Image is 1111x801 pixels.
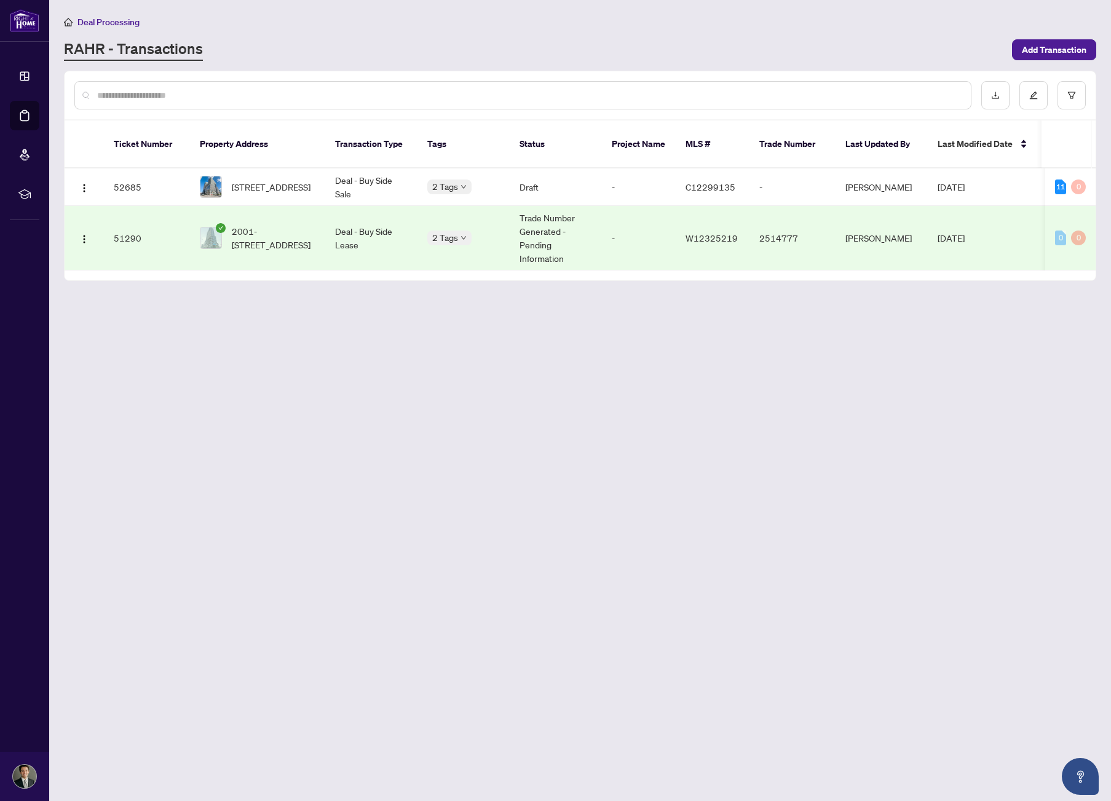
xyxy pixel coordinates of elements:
button: Add Transaction [1012,39,1096,60]
span: [DATE] [938,232,965,243]
div: 0 [1071,180,1086,194]
td: Draft [510,168,602,206]
div: 0 [1055,231,1066,245]
img: Profile Icon [13,765,36,788]
th: MLS # [676,120,749,168]
button: Logo [74,177,94,197]
div: 0 [1071,231,1086,245]
td: [PERSON_NAME] [836,206,928,270]
td: Deal - Buy Side Sale [325,168,417,206]
td: - [749,168,836,206]
td: 2514777 [749,206,836,270]
th: Status [510,120,602,168]
span: download [991,91,1000,100]
th: Last Updated By [836,120,928,168]
td: Trade Number Generated - Pending Information [510,206,602,270]
span: home [64,18,73,26]
span: down [461,235,467,241]
span: Deal Processing [77,17,140,28]
img: thumbnail-img [200,227,221,248]
img: Logo [79,234,89,244]
button: edit [1019,81,1048,109]
span: edit [1029,91,1038,100]
td: - [602,168,676,206]
span: filter [1067,91,1076,100]
td: 51290 [104,206,190,270]
span: down [461,184,467,190]
span: Add Transaction [1022,40,1086,60]
span: 2 Tags [432,180,458,194]
span: Last Modified Date [938,137,1013,151]
img: Logo [79,183,89,193]
td: [PERSON_NAME] [836,168,928,206]
td: - [602,206,676,270]
span: W12325219 [686,232,738,243]
th: Trade Number [749,120,836,168]
div: 11 [1055,180,1066,194]
a: RAHR - Transactions [64,39,203,61]
th: Property Address [190,120,325,168]
td: 52685 [104,168,190,206]
span: check-circle [216,223,226,233]
button: Logo [74,228,94,248]
span: 2001-[STREET_ADDRESS] [232,224,315,251]
button: filter [1058,81,1086,109]
img: logo [10,9,39,32]
span: C12299135 [686,181,735,192]
span: [DATE] [938,181,965,192]
img: thumbnail-img [200,176,221,197]
button: download [981,81,1010,109]
th: Transaction Type [325,120,417,168]
button: Open asap [1062,758,1099,795]
th: Tags [417,120,510,168]
td: Deal - Buy Side Lease [325,206,417,270]
th: Project Name [602,120,676,168]
span: 2 Tags [432,231,458,245]
th: Ticket Number [104,120,190,168]
span: [STREET_ADDRESS] [232,180,310,194]
th: Last Modified Date [928,120,1038,168]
